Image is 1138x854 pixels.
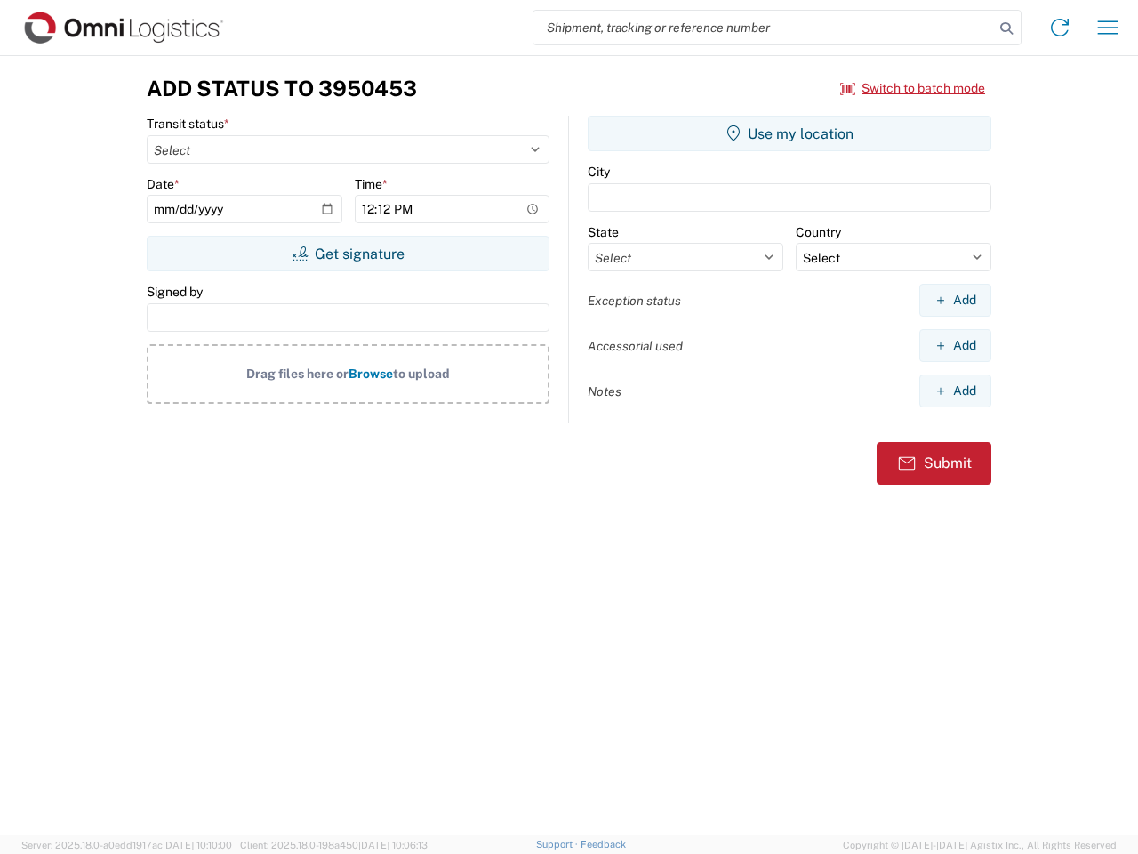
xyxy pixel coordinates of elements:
[349,367,393,381] span: Browse
[588,224,619,240] label: State
[147,236,549,271] button: Get signature
[21,840,232,850] span: Server: 2025.18.0-a0edd1917ac
[588,383,621,399] label: Notes
[843,837,1117,853] span: Copyright © [DATE]-[DATE] Agistix Inc., All Rights Reserved
[588,293,681,309] label: Exception status
[796,224,841,240] label: Country
[147,176,180,192] label: Date
[147,116,229,132] label: Transit status
[588,116,991,151] button: Use my location
[840,74,985,103] button: Switch to batch mode
[588,164,610,180] label: City
[163,840,232,850] span: [DATE] 10:10:00
[240,840,428,850] span: Client: 2025.18.0-198a450
[877,442,991,485] button: Submit
[919,375,991,407] button: Add
[147,284,203,300] label: Signed by
[533,11,994,44] input: Shipment, tracking or reference number
[355,176,388,192] label: Time
[588,338,683,354] label: Accessorial used
[393,367,450,381] span: to upload
[536,839,581,850] a: Support
[358,840,428,850] span: [DATE] 10:06:13
[581,839,626,850] a: Feedback
[246,367,349,381] span: Drag files here or
[919,329,991,362] button: Add
[919,284,991,317] button: Add
[147,76,417,101] h3: Add Status to 3950453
